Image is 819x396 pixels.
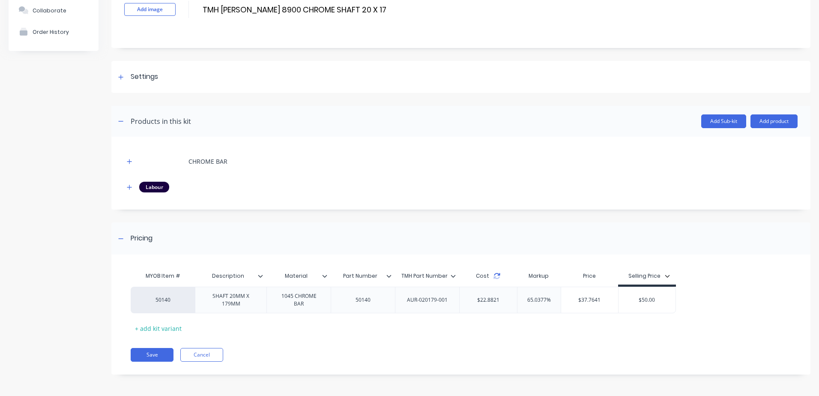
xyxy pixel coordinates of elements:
button: Order History [9,21,99,42]
button: Selling Price [624,270,674,282]
div: Order History [33,29,69,35]
div: Selling Price [628,272,661,280]
div: 1045 CHROME BAR [270,291,327,309]
div: Labour [139,182,169,192]
div: Part Number [331,265,390,287]
div: 50140 [342,294,385,306]
div: Description [195,267,266,285]
div: Material [266,265,326,287]
button: Add Sub-kit [701,114,746,128]
div: 50140 [140,296,187,304]
div: Part Number [331,267,395,285]
div: AUR-020179-001 [400,294,454,306]
div: + add kit variant [131,322,186,335]
div: Description [195,265,261,287]
div: Markup [517,267,561,285]
div: $50.00 [619,289,676,311]
div: Collaborate [33,7,66,14]
div: Pricing [131,233,152,244]
div: TMH Part Number [395,267,459,285]
div: CHROME BAR [188,157,227,166]
div: $37.7641 [561,289,619,311]
button: Cancel [180,348,223,362]
div: Products in this kit [131,116,191,126]
button: Add image [124,3,176,16]
div: Cost [459,267,517,285]
button: Save [131,348,173,362]
div: $22.8821 [470,289,506,311]
input: Enter kit name [202,3,388,16]
div: 50140SHAFT 20MM X 179MM1045 CHROME BAR50140AUR-020179-001$22.882165.0377%$37.7641$50.00 [131,287,676,313]
div: MYOB Item # [131,267,195,285]
button: Add product [750,114,798,128]
div: 65.0377% [517,289,561,311]
div: Material [266,267,331,285]
div: TMH Part Number [395,265,454,287]
div: SHAFT 20MM X 179MM [199,291,263,309]
div: Price [561,267,619,285]
div: Settings [131,72,158,82]
span: Cost [476,272,489,280]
